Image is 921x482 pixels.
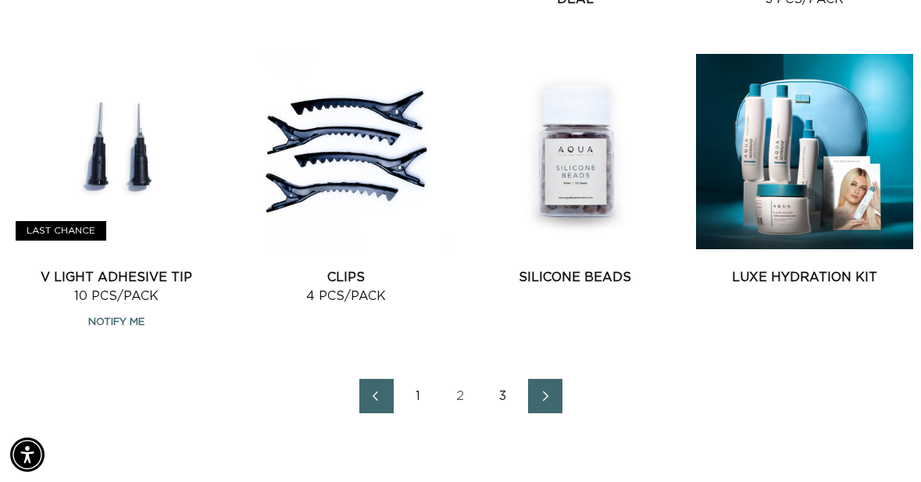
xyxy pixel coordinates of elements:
a: Previous page [359,379,394,413]
a: Next page [528,379,562,413]
a: V Light Adhesive Tip 10 pcs/pack [8,268,225,305]
a: Clips 4 pcs/pack [237,268,455,305]
a: Silicone Beads [467,268,684,287]
div: Accessibility Menu [10,437,45,472]
nav: Pagination [8,379,913,413]
iframe: Chat Widget [843,407,921,482]
a: Page 3 [486,379,520,413]
a: Luxe Hydration Kit [696,268,913,287]
a: Page 2 [444,379,478,413]
a: Page 1 [402,379,436,413]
